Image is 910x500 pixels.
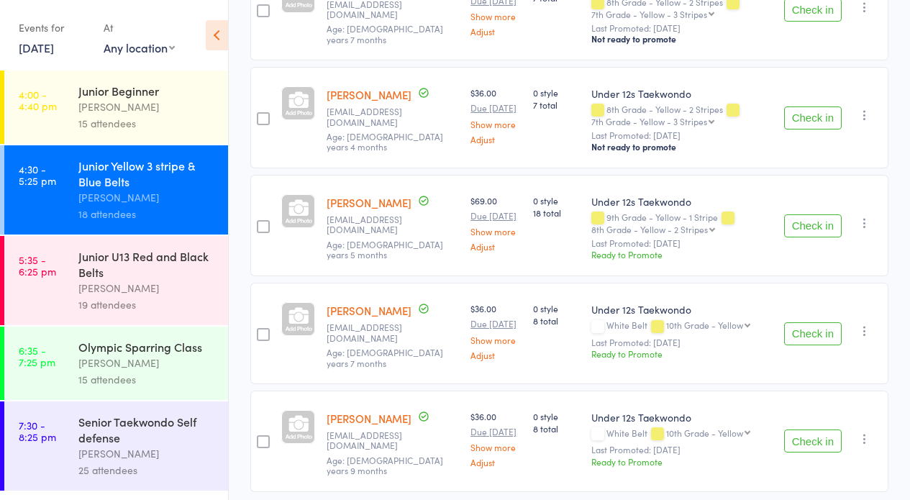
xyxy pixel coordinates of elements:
span: 0 style [533,302,581,314]
div: [PERSON_NAME] [78,280,216,296]
a: [PERSON_NAME] [327,411,411,426]
div: 8th Grade - Yellow - 2 Stripes [591,224,708,234]
a: 5:35 -6:25 pmJunior U13 Red and Black Belts[PERSON_NAME]19 attendees [4,236,228,325]
button: Check in [784,322,842,345]
div: At [104,16,175,40]
small: Due [DATE] [470,103,522,113]
span: 8 total [533,314,581,327]
div: Olympic Sparring Class [78,339,216,355]
time: 5:35 - 6:25 pm [19,254,56,277]
div: 9th Grade - Yellow - 1 Stripe [591,212,772,234]
small: Due [DATE] [470,211,522,221]
div: Events for [19,16,89,40]
div: Junior Beginner [78,83,216,99]
span: Age: [DEMOGRAPHIC_DATA] years 5 months [327,238,443,260]
a: Adjust [470,135,522,144]
a: Adjust [470,458,522,467]
a: Adjust [470,27,522,36]
a: Show more [470,12,522,21]
div: Junior U13 Red and Black Belts [78,248,216,280]
a: 4:30 -5:25 pmJunior Yellow 3 stripe & Blue Belts[PERSON_NAME]18 attendees [4,145,228,235]
div: 19 attendees [78,296,216,313]
div: Ready to Promote [591,455,772,468]
span: 8 total [533,422,581,435]
div: 10th Grade - Yellow [666,320,743,329]
div: [PERSON_NAME] [78,99,216,115]
div: 7th Grade - Yellow - 3 Stripes [591,9,707,19]
span: 18 total [533,206,581,219]
a: [PERSON_NAME] [327,195,411,210]
div: Not ready to promote [591,141,772,153]
small: Last Promoted: [DATE] [591,23,772,33]
button: Check in [784,214,842,237]
div: 25 attendees [78,462,216,478]
div: 10th Grade - Yellow [666,428,743,437]
a: [PERSON_NAME] [327,303,411,318]
div: Junior Yellow 3 stripe & Blue Belts [78,158,216,189]
div: Senior Taekwondo Self defense [78,414,216,445]
div: Ready to Promote [591,248,772,260]
span: 0 style [533,194,581,206]
div: 7th Grade - Yellow - 3 Stripes [591,117,707,126]
small: Due [DATE] [470,427,522,437]
span: Age: [DEMOGRAPHIC_DATA] years 4 months [327,130,443,153]
a: [DATE] [19,40,54,55]
span: Age: [DEMOGRAPHIC_DATA] years 7 months [327,22,443,45]
div: White Belt [591,428,772,440]
time: 4:00 - 4:40 pm [19,88,57,112]
a: Show more [470,227,522,236]
span: 0 style [533,410,581,422]
a: Adjust [470,242,522,251]
a: [PERSON_NAME] [327,87,411,102]
div: [PERSON_NAME] [78,189,216,206]
div: 8th Grade - Yellow - 2 Stripes [591,104,772,126]
a: 6:35 -7:25 pmOlympic Sparring Class[PERSON_NAME]15 attendees [4,327,228,400]
button: Check in [784,429,842,453]
div: White Belt [591,320,772,332]
small: Due [DATE] [470,319,522,329]
div: Under 12s Taekwondo [591,302,772,317]
div: Under 12s Taekwondo [591,194,772,209]
small: Last Promoted: [DATE] [591,445,772,455]
small: Last Promoted: [DATE] [591,130,772,140]
span: 7 total [533,99,581,111]
time: 4:30 - 5:25 pm [19,163,56,186]
div: 15 attendees [78,371,216,388]
div: Ready to Promote [591,347,772,360]
div: [PERSON_NAME] [78,445,216,462]
a: Adjust [470,350,522,360]
div: $69.00 [470,194,522,251]
time: 6:35 - 7:25 pm [19,345,55,368]
small: Jubsindia@gmail.com [327,322,459,343]
div: Under 12s Taekwondo [591,86,772,101]
a: Show more [470,442,522,452]
div: Under 12s Taekwondo [591,410,772,424]
div: Any location [104,40,175,55]
a: 4:00 -4:40 pmJunior Beginner[PERSON_NAME]15 attendees [4,71,228,144]
small: rvydyula1508@gmail.com [327,106,459,127]
a: Show more [470,119,522,129]
div: Not ready to promote [591,33,772,45]
small: Last Promoted: [DATE] [591,238,772,248]
div: 15 attendees [78,115,216,132]
div: $36.00 [470,302,522,359]
small: Last Promoted: [DATE] [591,337,772,347]
small: Jubsindia@gmail.com [327,430,459,451]
a: Show more [470,335,522,345]
span: 0 style [533,86,581,99]
button: Check in [784,106,842,129]
div: $36.00 [470,86,522,143]
span: Age: [DEMOGRAPHIC_DATA] years 9 months [327,454,443,476]
a: 7:30 -8:25 pmSenior Taekwondo Self defense[PERSON_NAME]25 attendees [4,401,228,491]
small: kimmckinnis32@gmail.com [327,214,459,235]
span: Age: [DEMOGRAPHIC_DATA] years 7 months [327,346,443,368]
div: 18 attendees [78,206,216,222]
div: $36.00 [470,410,522,467]
time: 7:30 - 8:25 pm [19,419,56,442]
div: [PERSON_NAME] [78,355,216,371]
